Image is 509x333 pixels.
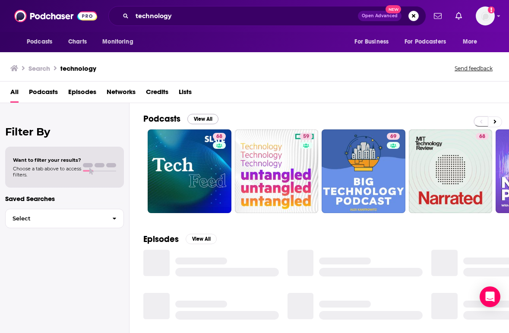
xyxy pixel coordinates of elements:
[430,9,445,23] a: Show notifications dropdown
[27,36,52,48] span: Podcasts
[28,64,50,72] h3: Search
[457,34,488,50] button: open menu
[179,85,192,103] a: Lists
[107,85,136,103] a: Networks
[322,129,405,213] a: 69
[479,132,485,141] span: 68
[10,85,19,103] a: All
[143,113,180,124] h2: Podcasts
[386,5,401,13] span: New
[148,129,231,213] a: 68
[29,85,58,103] a: Podcasts
[476,6,495,25] button: Show profile menu
[488,6,495,13] svg: Add a profile image
[5,126,124,138] h2: Filter By
[354,36,389,48] span: For Business
[21,34,63,50] button: open menu
[358,11,402,21] button: Open AdvancedNew
[132,9,358,23] input: Search podcasts, credits, & more...
[480,286,500,307] div: Open Intercom Messenger
[235,129,319,213] a: 59
[399,34,458,50] button: open menu
[476,133,489,140] a: 68
[216,132,222,141] span: 68
[5,195,124,203] p: Saved Searches
[13,166,81,178] span: Choose a tab above to access filters.
[14,8,97,24] img: Podchaser - Follow, Share and Rate Podcasts
[186,234,217,244] button: View All
[143,234,179,245] h2: Episodes
[405,36,446,48] span: For Podcasters
[213,133,226,140] a: 68
[452,65,495,72] button: Send feedback
[303,132,309,141] span: 59
[6,216,105,221] span: Select
[13,157,81,163] span: Want to filter your results?
[409,129,493,213] a: 68
[387,133,400,140] a: 69
[300,133,313,140] a: 59
[463,36,477,48] span: More
[63,34,92,50] a: Charts
[348,34,399,50] button: open menu
[68,36,87,48] span: Charts
[187,114,218,124] button: View All
[362,14,398,18] span: Open Advanced
[102,36,133,48] span: Monitoring
[146,85,168,103] a: Credits
[143,113,218,124] a: PodcastsView All
[5,209,124,228] button: Select
[390,132,396,141] span: 69
[60,64,96,72] h3: technology
[96,34,144,50] button: open menu
[452,9,465,23] a: Show notifications dropdown
[476,6,495,25] img: User Profile
[143,234,217,245] a: EpisodesView All
[476,6,495,25] span: Logged in as HughE
[108,6,426,26] div: Search podcasts, credits, & more...
[68,85,96,103] a: Episodes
